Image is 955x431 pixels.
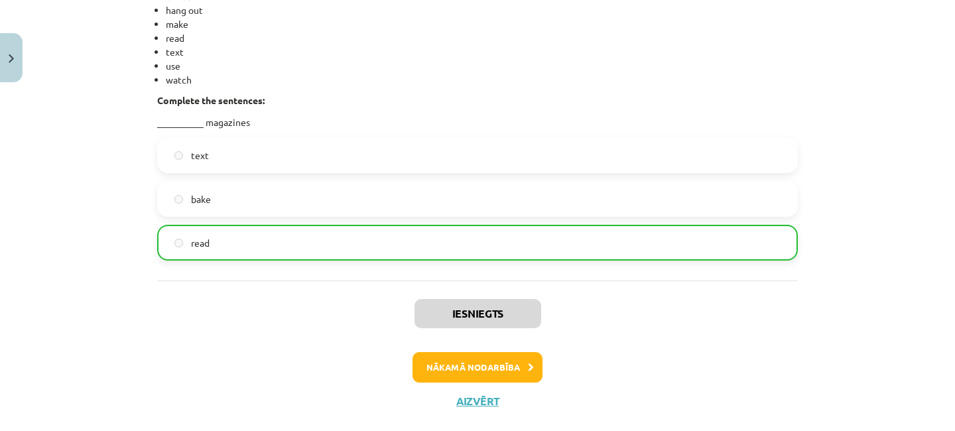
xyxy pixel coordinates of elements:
[174,151,183,160] input: text
[166,45,798,59] li: text
[166,3,798,17] li: hang out
[191,149,209,162] span: text
[166,31,798,45] li: read
[157,94,265,106] strong: Complete the sentences:
[174,195,183,204] input: bake
[166,73,798,87] li: watch
[166,59,798,73] li: use
[413,352,542,383] button: Nākamā nodarbība
[452,395,503,408] button: Aizvērt
[191,236,210,250] span: read
[174,239,183,247] input: read
[414,299,541,328] button: Iesniegts
[157,115,798,129] p: __________ magazines
[166,17,798,31] li: make
[9,54,14,63] img: icon-close-lesson-0947bae3869378f0d4975bcd49f059093ad1ed9edebbc8119c70593378902aed.svg
[191,192,211,206] span: bake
